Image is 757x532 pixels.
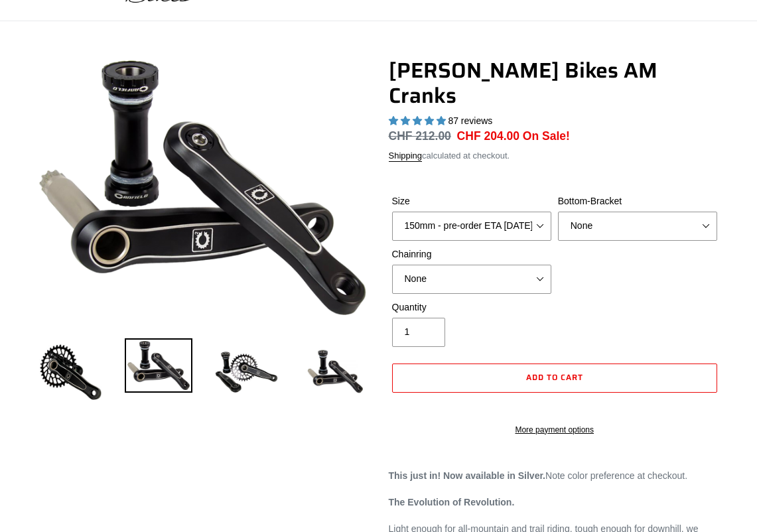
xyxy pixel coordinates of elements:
[392,194,551,208] label: Size
[523,127,570,145] span: On Sale!
[558,194,717,208] label: Bottom-Bracket
[457,129,519,143] span: CHF 204.00
[526,371,583,383] span: Add to cart
[389,115,448,126] span: 4.97 stars
[392,424,718,436] a: More payment options
[389,469,721,483] p: Note color preference at checkout.
[392,300,551,314] label: Quantity
[392,364,718,393] button: Add to cart
[389,129,451,143] s: CHF 212.00
[36,338,105,407] img: Load image into Gallery viewer, Canfield Bikes AM Cranks
[301,338,369,407] img: Load image into Gallery viewer, CANFIELD-AM_DH-CRANKS
[389,497,515,507] strong: The Evolution of Revolution.
[389,470,546,481] strong: This just in! Now available in Silver.
[448,115,492,126] span: 87 reviews
[212,338,281,407] img: Load image into Gallery viewer, Canfield Bikes AM Cranks
[389,151,423,162] a: Shipping
[389,58,721,109] h1: [PERSON_NAME] Bikes AM Cranks
[389,149,721,163] div: calculated at checkout.
[392,247,551,261] label: Chainring
[125,338,193,393] img: Load image into Gallery viewer, Canfield Cranks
